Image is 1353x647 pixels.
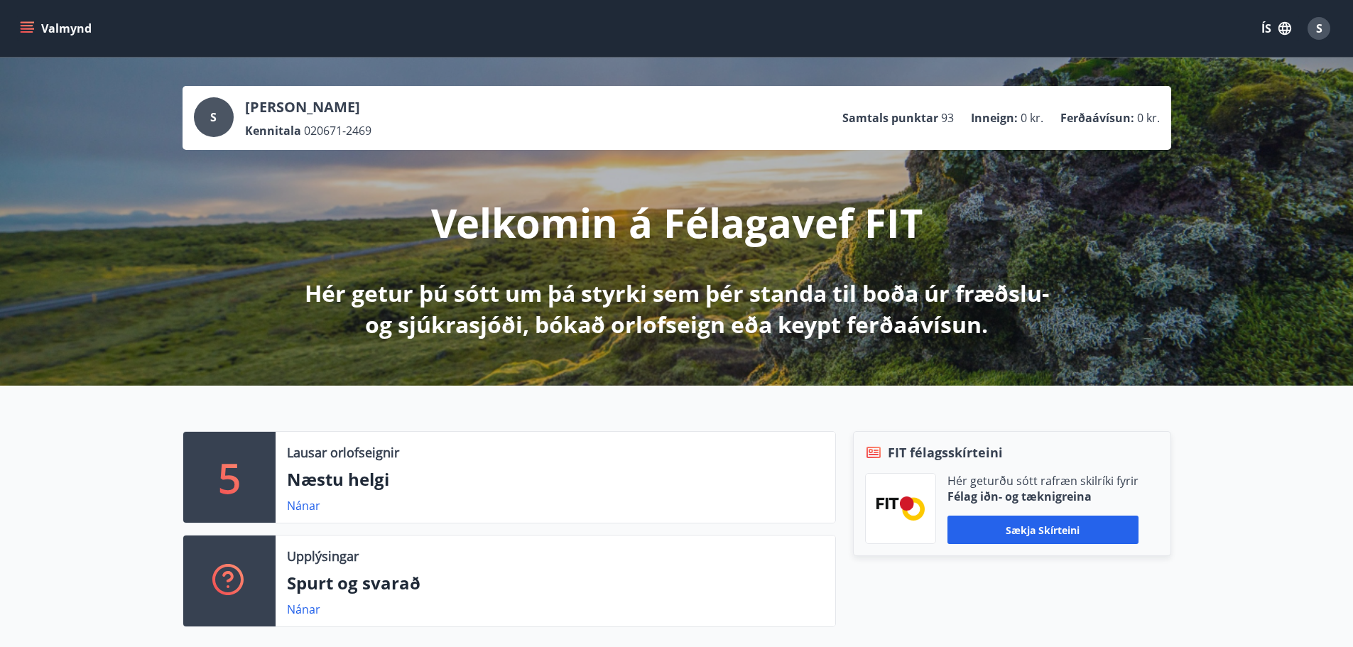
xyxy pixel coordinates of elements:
[971,110,1018,126] p: Inneign :
[888,443,1003,462] span: FIT félagsskírteini
[304,123,371,138] span: 020671-2469
[218,450,241,504] p: 5
[210,109,217,125] span: S
[302,278,1052,340] p: Hér getur þú sótt um þá styrki sem þér standa til boða úr fræðslu- og sjúkrasjóði, bókað orlofsei...
[842,110,938,126] p: Samtals punktar
[1060,110,1134,126] p: Ferðaávísun :
[876,496,925,520] img: FPQVkF9lTnNbbaRSFyT17YYeljoOGk5m51IhT0bO.png
[287,498,320,513] a: Nánar
[1137,110,1160,126] span: 0 kr.
[947,516,1139,544] button: Sækja skírteini
[287,467,824,491] p: Næstu helgi
[947,473,1139,489] p: Hér geturðu sótt rafræn skilríki fyrir
[287,547,359,565] p: Upplýsingar
[1302,11,1336,45] button: S
[431,195,923,249] p: Velkomin á Félagavef FIT
[245,123,301,138] p: Kennitala
[1316,21,1322,36] span: S
[17,16,97,41] button: menu
[941,110,954,126] span: 93
[947,489,1139,504] p: Félag iðn- og tæknigreina
[1254,16,1299,41] button: ÍS
[245,97,371,117] p: [PERSON_NAME]
[287,571,824,595] p: Spurt og svarað
[287,443,399,462] p: Lausar orlofseignir
[1021,110,1043,126] span: 0 kr.
[287,602,320,617] a: Nánar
